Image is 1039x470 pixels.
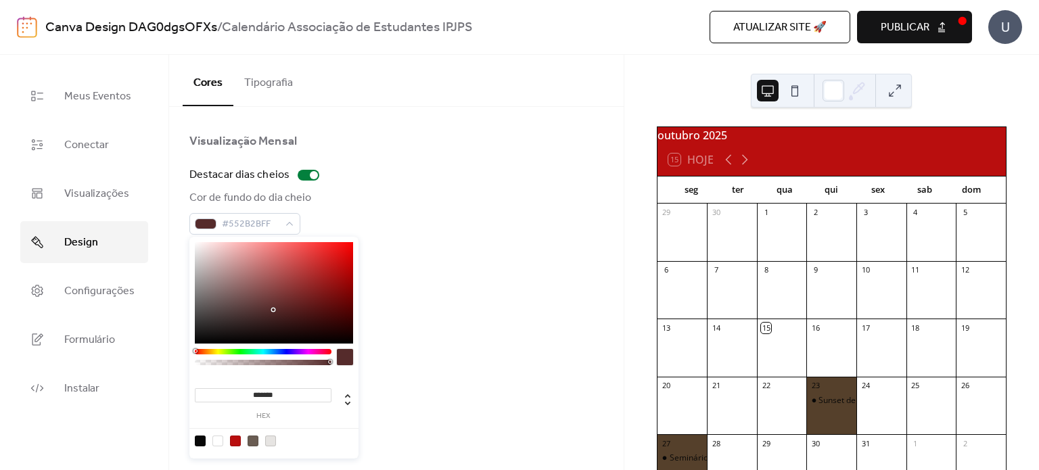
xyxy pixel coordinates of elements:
[212,436,223,446] div: rgb(255, 255, 255)
[64,232,98,254] span: Design
[45,15,217,41] a: Canva Design DAG0dgsOFXs
[230,436,241,446] div: rgb(185, 14, 14)
[20,75,148,117] a: Meus Eventos
[806,395,856,406] div: Sunset de Boas-Vindas
[902,177,948,204] div: sab
[662,265,672,275] div: 6
[64,183,129,205] span: Visualizações
[761,323,771,333] div: 15
[910,208,921,218] div: 4
[810,265,821,275] div: 9
[662,208,672,218] div: 29
[662,381,672,391] div: 20
[222,15,473,41] b: Calendário Associação de Estudantes IPJPS
[711,208,721,218] div: 30
[860,265,871,275] div: 10
[662,438,672,448] div: 27
[20,124,148,166] a: Conectar
[195,413,331,420] label: hex
[233,55,304,105] button: Tipografia
[183,55,233,106] button: Cores
[189,167,290,183] div: Destacar dias cheios
[960,438,970,448] div: 2
[711,381,721,391] div: 21
[64,86,131,108] span: Meus Eventos
[20,221,148,263] a: Design
[860,381,871,391] div: 24
[881,20,929,36] span: Publicar
[64,281,135,302] span: Configurações
[761,381,771,391] div: 22
[711,323,721,333] div: 14
[857,11,972,43] button: Publicar
[960,265,970,275] div: 12
[810,381,821,391] div: 23
[910,323,921,333] div: 18
[668,177,715,204] div: seg
[960,381,970,391] div: 26
[710,11,850,43] button: Atualizar site 🚀
[195,436,206,446] div: rgb(8, 8, 8)
[20,172,148,214] a: Visualizações
[988,10,1022,44] div: U
[733,20,827,36] span: Atualizar site 🚀
[960,208,970,218] div: 5
[64,329,115,351] span: Formulário
[715,177,762,204] div: ter
[810,323,821,333] div: 16
[64,135,109,156] span: Conectar
[860,208,871,218] div: 3
[910,381,921,391] div: 25
[17,16,37,38] img: logo
[711,438,721,448] div: 28
[761,438,771,448] div: 29
[960,323,970,333] div: 19
[662,323,672,333] div: 13
[761,265,771,275] div: 8
[64,378,99,400] span: Instalar
[860,438,871,448] div: 31
[670,452,859,464] div: Seminário "Elaboração de Trabalhos Académicos"
[855,177,902,204] div: sex
[810,438,821,448] div: 30
[761,208,771,218] div: 1
[810,208,821,218] div: 2
[189,133,297,149] div: Visualização Mensal
[910,265,921,275] div: 11
[948,177,995,204] div: dom
[265,436,276,446] div: rgb(230, 228, 226)
[222,216,279,233] span: #552B2BFF
[20,319,148,360] a: Formulário
[808,177,855,204] div: qui
[860,323,871,333] div: 17
[248,436,258,446] div: rgb(106, 93, 83)
[657,127,1006,143] div: outubro 2025
[20,367,148,409] a: Instalar
[910,438,921,448] div: 1
[217,15,222,41] b: /
[20,270,148,312] a: Configurações
[189,190,312,206] div: Cor de fundo do dia cheio
[762,177,808,204] div: qua
[711,265,721,275] div: 7
[657,452,708,464] div: Seminário "Elaboração de Trabalhos Académicos"
[818,395,904,406] div: Sunset de Boas-Vindas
